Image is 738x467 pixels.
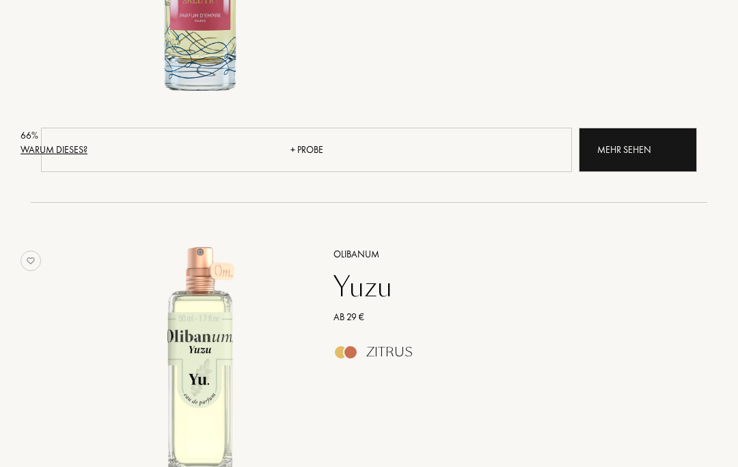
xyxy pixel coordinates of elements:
a: Ab 29 € [323,310,698,324]
div: 66 % [20,128,87,143]
div: Zitrus [366,345,413,360]
div: Mehr sehen [579,128,697,172]
div: Warum dieses? [20,143,87,157]
a: Olibanum [323,247,698,261]
a: Yuzu [323,270,698,303]
img: no_like_p.png [20,251,41,271]
div: + Probe [41,128,572,172]
a: Zitrus [323,349,698,363]
div: animation [664,135,691,162]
